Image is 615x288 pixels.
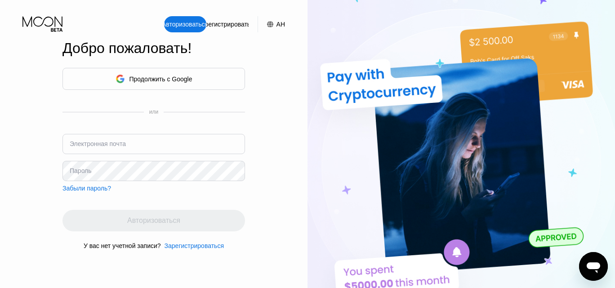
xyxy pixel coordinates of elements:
[62,68,245,90] div: Продолжить с Google
[206,16,249,32] div: Зарегистрироваться
[70,167,92,174] font: Пароль
[149,109,158,115] font: или
[62,185,111,192] font: Забыли пароль?
[165,242,224,249] font: Зарегистрироваться
[161,242,224,249] div: Зарегистрироваться
[164,16,206,32] div: Авторизоваться
[70,140,126,147] font: Электронная почта
[162,21,208,28] font: Авторизоваться
[579,252,608,281] iframe: Кнопка запуска окна обмена сообщениями
[258,16,285,32] div: АН
[197,21,257,28] font: Зарегистрироваться
[129,75,192,83] font: Продолжить с Google
[276,21,285,28] font: АН
[84,242,161,249] font: У вас нет учетной записи?
[62,40,192,56] font: Добро пожаловать!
